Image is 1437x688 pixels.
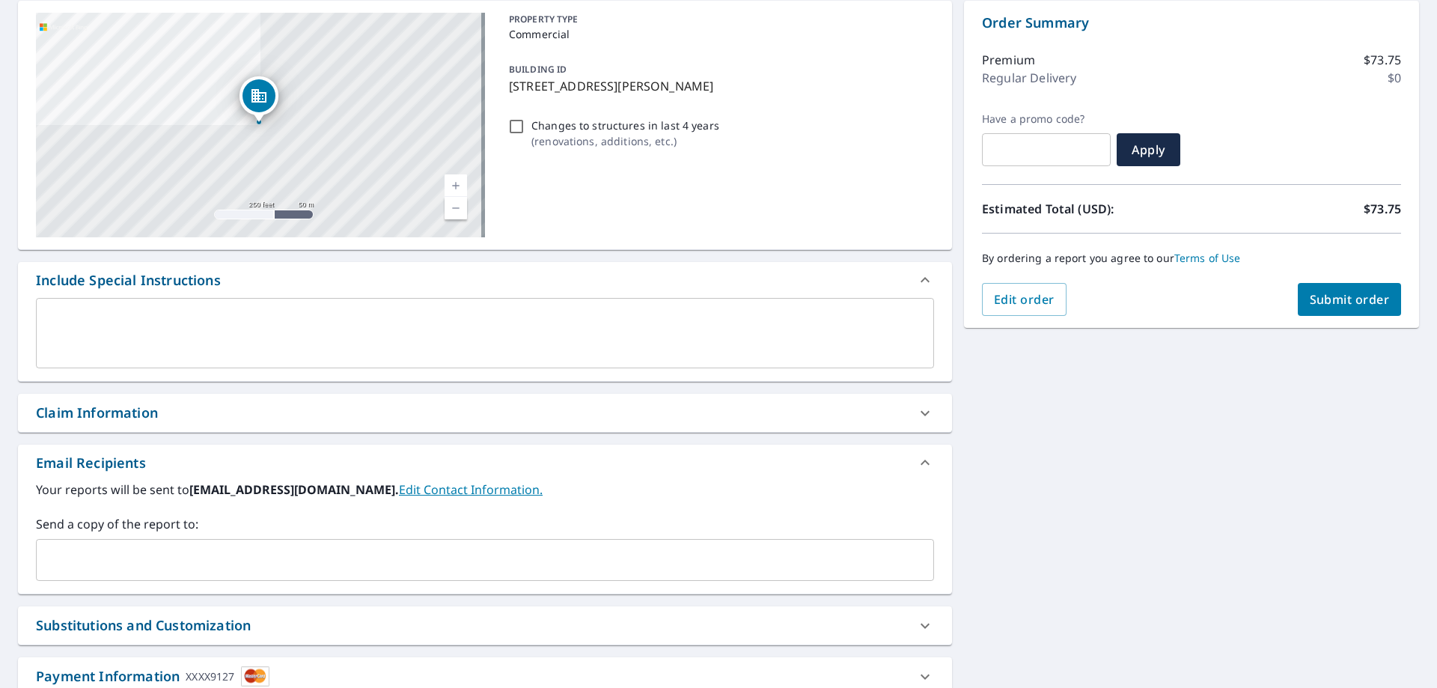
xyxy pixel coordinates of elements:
span: Edit order [994,291,1055,308]
p: $0 [1388,69,1401,87]
div: Payment Information [36,666,269,687]
div: Dropped pin, building 1, Commercial property, 6035 Tyvola Glen Cir Charlotte, NC 28217 [239,76,278,123]
p: By ordering a report you agree to our [982,252,1401,265]
div: Email Recipients [36,453,146,473]
button: Submit order [1298,283,1402,316]
span: Submit order [1310,291,1390,308]
div: Substitutions and Customization [36,615,251,636]
label: Have a promo code? [982,112,1111,126]
span: Apply [1129,141,1168,158]
p: BUILDING ID [509,63,567,76]
img: cardImage [241,666,269,687]
label: Your reports will be sent to [36,481,934,499]
a: Current Level 17, Zoom In [445,174,467,197]
a: EditContactInfo [399,481,543,498]
a: Current Level 17, Zoom Out [445,197,467,219]
div: Substitutions and Customization [18,606,952,645]
p: Commercial [509,26,928,42]
div: XXXX9127 [186,666,234,687]
p: PROPERTY TYPE [509,13,928,26]
p: $73.75 [1364,200,1401,218]
div: Include Special Instructions [18,262,952,298]
p: Changes to structures in last 4 years [531,118,719,133]
div: Include Special Instructions [36,270,221,290]
p: Premium [982,51,1035,69]
label: Send a copy of the report to: [36,515,934,533]
p: Estimated Total (USD): [982,200,1192,218]
a: Terms of Use [1174,251,1241,265]
p: Order Summary [982,13,1401,33]
div: Claim Information [18,394,952,432]
b: [EMAIL_ADDRESS][DOMAIN_NAME]. [189,481,399,498]
p: $73.75 [1364,51,1401,69]
button: Edit order [982,283,1067,316]
button: Apply [1117,133,1180,166]
p: ( renovations, additions, etc. ) [531,133,719,149]
p: Regular Delivery [982,69,1076,87]
div: Email Recipients [18,445,952,481]
div: Claim Information [36,403,158,423]
p: [STREET_ADDRESS][PERSON_NAME] [509,77,928,95]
